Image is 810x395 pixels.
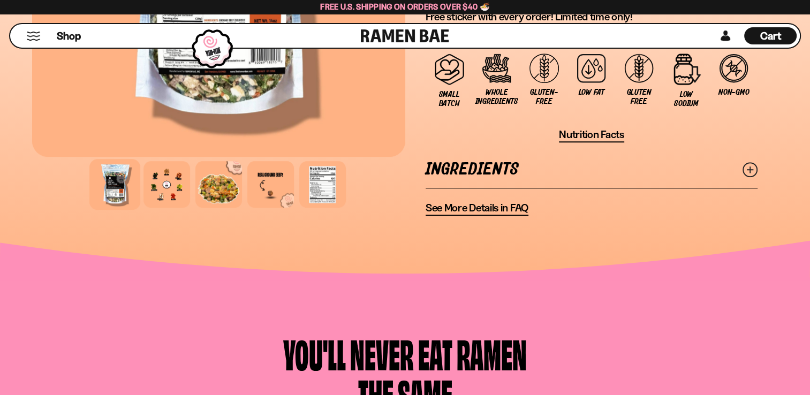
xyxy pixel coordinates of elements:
a: Shop [57,27,81,44]
a: See More Details in FAQ [426,201,528,216]
span: Cart [760,29,781,42]
div: Never [350,333,414,374]
span: Low Sodium [668,90,705,108]
span: Gluten Free [620,88,657,106]
div: You'll [283,333,346,374]
span: Non-GMO [718,88,749,97]
span: Small Batch [431,90,468,108]
div: Eat [418,333,452,374]
button: Nutrition Facts [559,128,624,142]
span: Nutrition Facts [559,128,624,141]
span: Whole Ingredients [475,88,518,106]
a: Cart [744,24,797,48]
span: Low Fat [579,88,604,97]
span: Free U.S. Shipping on Orders over $40 🍜 [320,2,490,12]
span: See More Details in FAQ [426,201,528,215]
span: Gluten-free [526,88,563,106]
span: Shop [57,29,81,43]
div: Ramen [457,333,527,374]
a: Ingredients [426,151,758,188]
button: Mobile Menu Trigger [26,32,41,41]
